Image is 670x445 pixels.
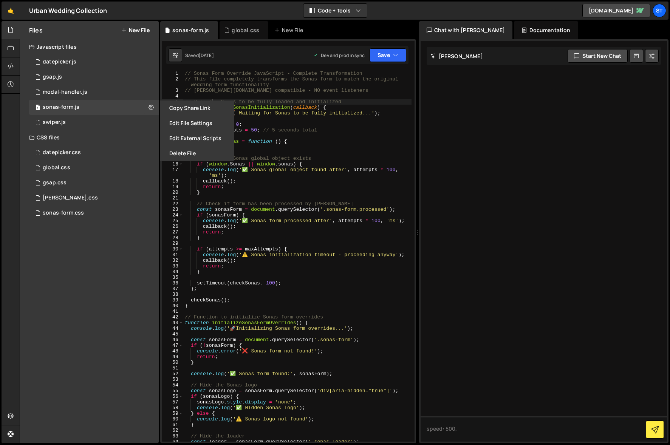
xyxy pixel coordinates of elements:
div: Dev and prod in sync [313,52,365,59]
div: 58 [162,405,183,411]
div: 26 [162,224,183,229]
div: global.css [43,164,70,171]
h2: Files [29,26,43,34]
div: Saved [185,52,214,59]
button: New File [121,27,150,33]
div: 54 [162,382,183,388]
div: Urban Wedding Collection [29,6,107,15]
div: 25 [162,218,183,224]
div: 3 [162,88,183,93]
div: 38 [162,292,183,297]
div: 36 [162,280,183,286]
button: Code + Tools [303,4,367,17]
div: 61 [162,422,183,428]
div: modal-handler.js [43,89,87,96]
div: Documentation [514,21,578,39]
div: [PERSON_NAME].css [43,195,98,201]
div: 21 [162,195,183,201]
div: 1 [162,71,183,76]
div: New File [274,26,306,34]
div: 37 [162,286,183,292]
div: 34 [162,269,183,275]
div: 62 [162,428,183,433]
div: 16370/44267.js [29,115,159,130]
div: 64 [162,439,183,445]
div: 24 [162,212,183,218]
div: 31 [162,252,183,258]
div: 48 [162,348,183,354]
div: 55 [162,388,183,394]
div: 35 [162,275,183,280]
div: 16370/44268.js [29,70,159,85]
div: 42 [162,314,183,320]
div: 33 [162,263,183,269]
a: st [653,4,666,17]
div: sonas-form.js [172,26,209,34]
div: 16370/44368.css [29,206,159,221]
div: 57 [162,399,183,405]
div: 23 [162,207,183,212]
div: 60 [162,416,183,422]
div: 16370/44272.css [29,190,159,206]
div: 29 [162,241,183,246]
div: 16370/44370.js [29,100,159,115]
div: CSS files [20,130,159,145]
div: 52 [162,371,183,377]
div: 19 [162,184,183,190]
div: Javascript files [20,39,159,54]
div: 50 [162,360,183,365]
div: 4 [162,93,183,99]
div: 16370/44270.js [29,85,159,100]
div: 49 [162,354,183,360]
div: 45 [162,331,183,337]
div: 40 [162,303,183,309]
div: 47 [162,343,183,348]
div: 44 [162,326,183,331]
button: Save [370,48,406,62]
h2: [PERSON_NAME] [430,53,483,60]
a: 🤙 [2,2,20,20]
button: Copy share link [160,100,234,116]
div: 56 [162,394,183,399]
div: 2 [162,76,183,88]
div: global.css [232,26,259,34]
div: gsap.js [43,74,62,80]
div: [DATE] [199,52,214,59]
div: sonas-form.css [43,210,84,216]
div: 20 [162,190,183,195]
button: Delete File [160,146,234,161]
div: 16370/44271.css [29,160,159,175]
div: 63 [162,433,183,439]
div: datepicker.js [43,59,76,65]
div: 18 [162,178,183,184]
div: 16 [162,161,183,167]
button: Edit File Settings [160,116,234,131]
div: 46 [162,337,183,343]
div: swiper.js [43,119,66,126]
div: 39 [162,297,183,303]
div: 59 [162,411,183,416]
span: 1 [36,105,40,111]
div: sonas-form.js [43,104,79,111]
button: Start new chat [568,49,628,63]
div: 16370/44274.css [29,145,159,160]
div: 53 [162,377,183,382]
div: 41 [162,309,183,314]
div: datepicker.css [43,149,81,156]
div: 17 [162,167,183,178]
div: 28 [162,235,183,241]
div: 22 [162,201,183,207]
button: Edit External Scripts [160,131,234,146]
div: 27 [162,229,183,235]
div: 16370/44269.js [29,54,159,70]
div: 51 [162,365,183,371]
div: gsap.css [43,179,67,186]
div: 30 [162,246,183,252]
div: 5 [162,99,183,105]
div: 32 [162,258,183,263]
a: [DOMAIN_NAME] [582,4,650,17]
div: 43 [162,320,183,326]
div: Chat with [PERSON_NAME] [419,21,513,39]
div: 16370/44273.css [29,175,159,190]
